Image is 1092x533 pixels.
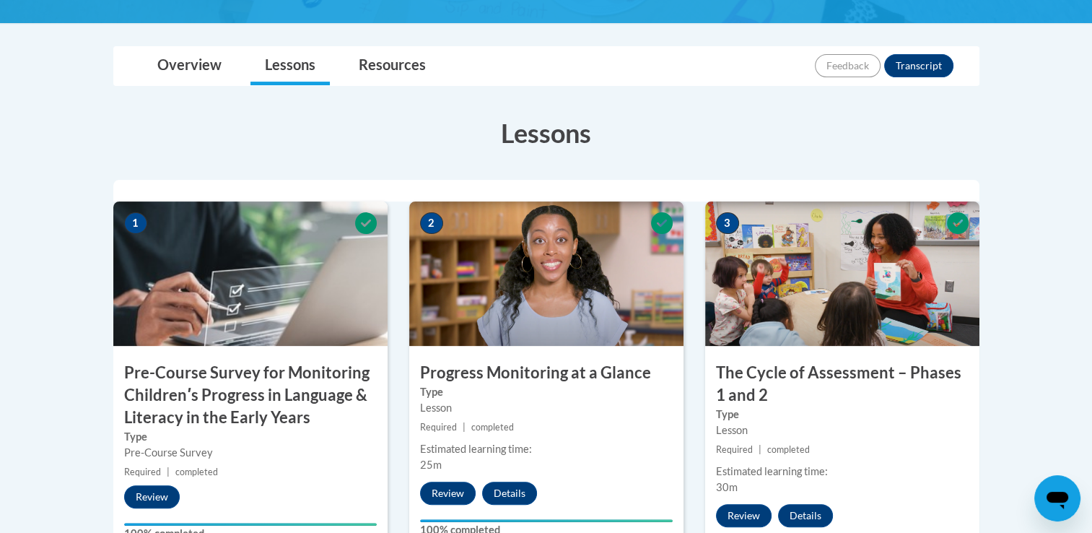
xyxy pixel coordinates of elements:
[124,212,147,234] span: 1
[716,444,753,455] span: Required
[463,422,466,433] span: |
[471,422,514,433] span: completed
[716,504,772,527] button: Review
[1034,475,1080,521] iframe: Button to launch messaging window
[124,445,377,461] div: Pre-Course Survey
[716,481,738,493] span: 30m
[175,467,218,477] span: completed
[124,429,377,445] label: Type
[716,212,739,234] span: 3
[815,54,881,77] button: Feedback
[113,115,979,151] h3: Lessons
[884,54,953,77] button: Transcript
[409,201,683,346] img: Course Image
[113,201,388,346] img: Course Image
[250,47,330,85] a: Lessons
[716,407,969,422] label: Type
[420,459,442,471] span: 25m
[420,519,673,522] div: Your progress
[778,504,833,527] button: Details
[420,422,457,433] span: Required
[420,482,476,505] button: Review
[143,47,236,85] a: Overview
[124,485,180,508] button: Review
[716,464,969,480] div: Estimated learning time:
[113,362,388,428] h3: Pre-Course Survey for Monitoring Childrenʹs Progress in Language & Literacy in the Early Years
[705,201,979,346] img: Course Image
[767,444,810,455] span: completed
[124,467,161,477] span: Required
[420,400,673,416] div: Lesson
[759,444,761,455] span: |
[420,441,673,457] div: Estimated learning time:
[344,47,440,85] a: Resources
[420,212,443,234] span: 2
[482,482,537,505] button: Details
[167,467,170,477] span: |
[409,362,683,384] h3: Progress Monitoring at a Glance
[705,362,979,407] h3: The Cycle of Assessment – Phases 1 and 2
[716,422,969,438] div: Lesson
[124,523,377,526] div: Your progress
[420,384,673,400] label: Type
